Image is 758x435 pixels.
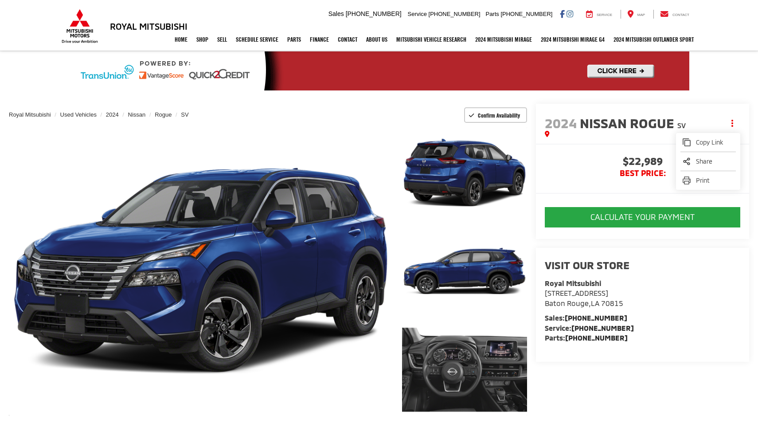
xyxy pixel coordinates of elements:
a: 2024 Mitsubishi Mirage [471,28,536,51]
button: Actions [725,115,740,131]
a: Rogue [155,111,172,118]
span: LA [591,299,599,307]
a: [STREET_ADDRESS] Baton Rouge,LA 70815 [545,289,623,307]
button: Share [676,152,740,171]
a: Nissan [128,111,146,118]
span: Print [696,176,734,185]
span: Share [696,157,734,166]
span: Service [597,13,612,17]
img: Quick2Credit [69,51,689,90]
a: Expand Photo 1 [402,126,527,219]
a: Parts: Opens in a new tab [283,28,305,51]
a: Instagram: Click to visit our Instagram page [567,10,573,17]
span: [PHONE_NUMBER] [500,11,552,17]
span: SV [677,121,686,129]
ul: Actions [676,133,740,190]
a: Expand Photo 3 [402,323,527,416]
a: Facebook: Click to visit our Facebook page [560,10,565,17]
strong: Service: [545,324,634,332]
h3: Royal Mitsubishi [110,21,188,31]
a: Finance [305,28,333,51]
span: dropdown dots [731,120,733,127]
a: Map [621,10,652,19]
a: [PHONE_NUMBER] [565,314,627,322]
a: 2024 Mitsubishi Outlander SPORT [609,28,698,51]
img: 2024 Nissan Rogue SV [401,322,528,418]
span: $22,989 [545,156,740,169]
a: Expand Photo 2 [402,224,527,318]
a: Service [579,10,619,19]
img: 2024 Nissan Rogue SV [401,125,528,221]
a: Contact [653,10,696,19]
a: SV [181,111,188,118]
a: Expand Photo 0 [9,126,392,417]
a: Shop [192,28,213,51]
span: [PHONE_NUMBER] [346,10,402,17]
span: Sales [328,10,344,17]
img: Mitsubishi [60,9,100,43]
span: , [545,299,623,307]
h2: Visit our Store [545,259,740,271]
a: Schedule Service: Opens in a new tab [231,28,283,51]
a: Contact [333,28,362,51]
strong: Royal Mitsubishi [545,279,601,287]
strong: Sales: [545,314,627,322]
a: [PHONE_NUMBER] [571,324,634,332]
span: Nissan Rogue [580,115,677,131]
a: Mitsubishi Vehicle Research [392,28,471,51]
a: Royal Mitsubishi [9,111,51,118]
span: Parts [485,11,499,17]
a: [PHONE_NUMBER] [565,333,628,342]
span: Map [637,13,645,17]
span: Confirm Availability [478,112,520,119]
a: Sell [213,28,231,51]
span: 70815 [601,299,623,307]
span: [PHONE_NUMBER] [429,11,481,17]
span: 2024 [545,115,577,131]
img: 2024 Nissan Rogue SV [401,223,528,319]
strong: Parts: [545,333,628,342]
button: CALCULATE YOUR PAYMENT [545,207,740,227]
span: Copy Link [696,138,734,147]
a: Home [170,28,192,51]
a: 2024 [106,111,119,118]
a: 2024 Mitsubishi Mirage G4 [536,28,609,51]
img: 2024 Nissan Rogue SV [5,125,396,418]
button: Print [676,171,740,190]
span: Contact [672,13,689,17]
span: BEST PRICE: [545,169,740,178]
span: Service [408,11,427,17]
a: Used Vehicles [60,111,97,118]
span: Baton Rouge [545,299,589,307]
a: About Us [362,28,392,51]
span: [STREET_ADDRESS] [545,289,608,297]
button: Copy Link [676,133,740,152]
button: Confirm Availability [464,107,527,123]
